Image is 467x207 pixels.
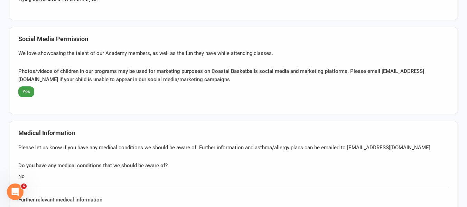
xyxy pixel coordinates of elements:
span: Yes [18,86,34,97]
h4: Medical Information [18,130,449,137]
span: 6 [21,184,27,189]
div: Further relevant medical information [18,196,449,204]
h4: Social Media Permission [18,36,449,43]
div: No [18,172,449,180]
div: We love showcasing the talent of our Academy members, as well as the fun they have while attendin... [18,49,449,57]
iframe: Intercom live chat [7,184,24,200]
div: Photos/videos of children in our programs may be used for marketing purposes on Coastal Basketbal... [18,67,449,84]
div: Do you have any medical conditions that we should be aware of? [18,161,449,170]
div: Please let us know if you have any medical conditions we should be aware of. Further information ... [18,143,449,152]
